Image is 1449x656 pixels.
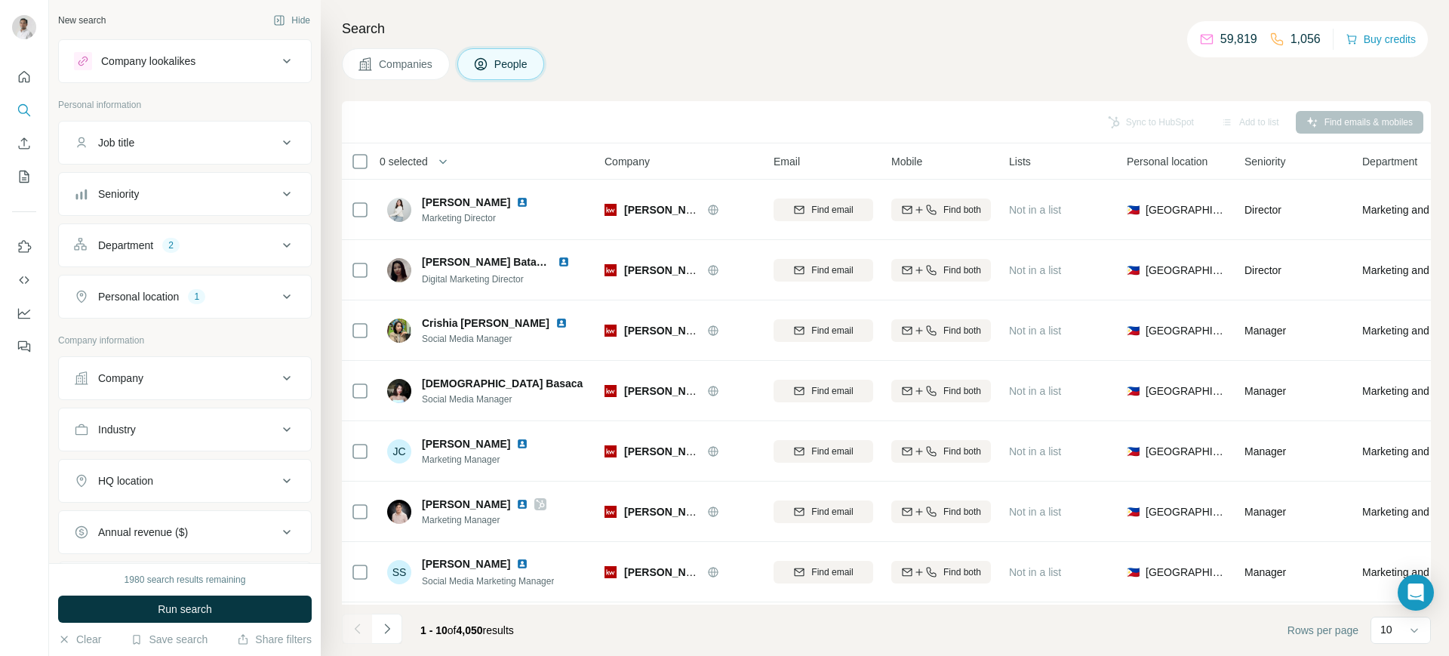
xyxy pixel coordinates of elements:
[98,135,134,150] div: Job title
[59,227,311,263] button: Department2
[1244,204,1281,216] span: Director
[605,204,617,216] img: Logo of Keller Williams Realty
[774,500,873,523] button: Find email
[891,561,991,584] button: Find both
[624,385,747,397] span: [PERSON_NAME] Realty
[1380,622,1392,637] p: 10
[558,256,570,268] img: LinkedIn logo
[891,154,922,169] span: Mobile
[1346,29,1416,50] button: Buy credits
[605,154,650,169] span: Company
[387,319,411,343] img: Avatar
[605,385,617,397] img: Logo of Keller Williams Realty
[1244,264,1281,276] span: Director
[555,317,568,329] img: LinkedIn logo
[943,324,981,337] span: Find both
[12,333,36,360] button: Feedback
[422,576,554,587] span: Social Media Marketing Manager
[943,505,981,519] span: Find both
[774,561,873,584] button: Find email
[891,500,991,523] button: Find both
[342,18,1431,39] h4: Search
[1009,204,1061,216] span: Not in a list
[891,380,991,402] button: Find both
[811,203,853,217] span: Find email
[422,332,586,346] span: Social Media Manager
[624,566,747,578] span: [PERSON_NAME] Realty
[811,263,853,277] span: Find email
[1291,30,1321,48] p: 1,056
[1127,323,1140,338] span: 🇵🇭
[58,14,106,27] div: New search
[98,371,143,386] div: Company
[12,97,36,124] button: Search
[12,233,36,260] button: Use Surfe on LinkedIn
[422,556,510,571] span: [PERSON_NAME]
[98,289,179,304] div: Personal location
[624,264,747,276] span: [PERSON_NAME] Realty
[1146,263,1226,278] span: [GEOGRAPHIC_DATA]
[420,624,514,636] span: results
[1009,325,1061,337] span: Not in a list
[59,43,311,79] button: Company lookalikes
[891,199,991,221] button: Find both
[422,256,561,268] span: [PERSON_NAME] Bataycan
[422,513,546,527] span: Marketing Manager
[387,500,411,524] img: Avatar
[12,163,36,190] button: My lists
[1146,202,1226,217] span: [GEOGRAPHIC_DATA]
[1127,383,1140,399] span: 🇵🇭
[12,63,36,91] button: Quick start
[1127,565,1140,580] span: 🇵🇭
[372,614,402,644] button: Navigate to next page
[58,98,312,112] p: Personal information
[1220,30,1257,48] p: 59,819
[59,279,311,315] button: Personal location1
[943,565,981,579] span: Find both
[422,497,510,512] span: [PERSON_NAME]
[1127,202,1140,217] span: 🇵🇭
[263,9,321,32] button: Hide
[605,264,617,276] img: Logo of Keller Williams Realty
[624,445,747,457] span: [PERSON_NAME] Realty
[1244,385,1286,397] span: Manager
[387,258,411,282] img: Avatar
[98,186,139,202] div: Seniority
[1362,154,1417,169] span: Department
[811,505,853,519] span: Find email
[624,204,747,216] span: [PERSON_NAME] Realty
[59,176,311,212] button: Seniority
[516,558,528,570] img: LinkedIn logo
[158,602,212,617] span: Run search
[101,54,195,69] div: Company lookalikes
[58,334,312,347] p: Company information
[422,211,546,225] span: Marketing Director
[811,445,853,458] span: Find email
[448,624,457,636] span: of
[943,203,981,217] span: Find both
[59,125,311,161] button: Job title
[1009,445,1061,457] span: Not in a list
[811,565,853,579] span: Find email
[774,380,873,402] button: Find email
[422,376,583,391] span: [DEMOGRAPHIC_DATA] Basaca
[422,453,546,467] span: Marketing Manager
[1244,566,1286,578] span: Manager
[1146,444,1226,459] span: [GEOGRAPHIC_DATA]
[811,324,853,337] span: Find email
[891,259,991,282] button: Find both
[188,290,205,303] div: 1
[943,384,981,398] span: Find both
[1287,623,1358,638] span: Rows per page
[605,325,617,337] img: Logo of Keller Williams Realty
[1146,323,1226,338] span: [GEOGRAPHIC_DATA]
[380,154,428,169] span: 0 selected
[58,632,101,647] button: Clear
[1127,504,1140,519] span: 🇵🇭
[1244,506,1286,518] span: Manager
[387,560,411,584] div: SS
[422,393,588,406] span: Social Media Manager
[1146,383,1226,399] span: [GEOGRAPHIC_DATA]
[605,566,617,578] img: Logo of Keller Williams Realty
[1398,574,1434,611] div: Open Intercom Messenger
